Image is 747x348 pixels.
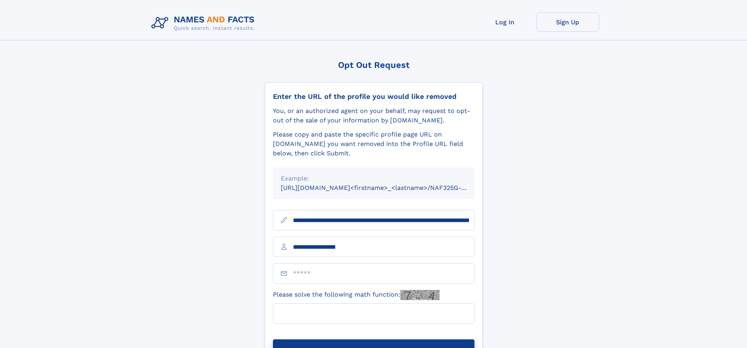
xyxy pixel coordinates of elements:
[273,106,474,125] div: You, or an authorized agent on your behalf, may request to opt-out of the sale of your informatio...
[281,174,467,183] div: Example:
[536,13,599,32] a: Sign Up
[273,290,440,300] label: Please solve the following math function:
[273,130,474,158] div: Please copy and paste the specific profile page URL on [DOMAIN_NAME] you want removed into the Pr...
[148,13,261,34] img: Logo Names and Facts
[273,92,474,101] div: Enter the URL of the profile you would like removed
[265,60,483,70] div: Opt Out Request
[474,13,536,32] a: Log In
[281,184,489,191] small: [URL][DOMAIN_NAME]<firstname>_<lastname>/NAF325G-xxxxxxxx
